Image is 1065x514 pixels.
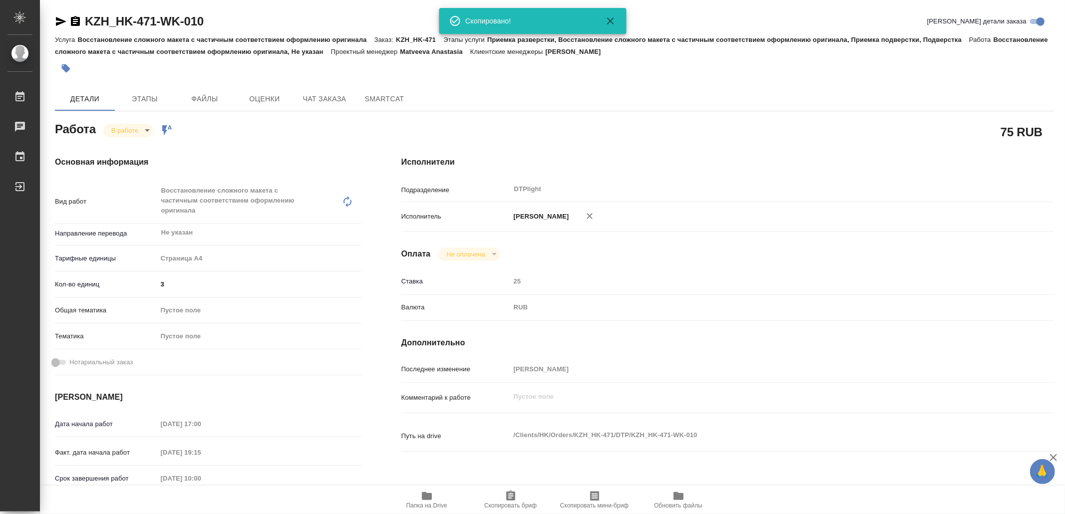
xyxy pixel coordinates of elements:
[55,391,361,403] h4: [PERSON_NAME]
[969,36,994,43] p: Работа
[470,48,546,55] p: Клиентские менеджеры
[55,331,157,341] p: Тематика
[55,305,157,315] p: Общая тематика
[443,36,487,43] p: Этапы услуги
[121,93,169,105] span: Этапы
[55,279,157,289] p: Кол-во единиц
[553,486,637,514] button: Скопировать мини-бриф
[157,417,245,431] input: Пустое поле
[241,93,289,105] span: Оценки
[331,48,400,55] p: Проектный менеджер
[401,393,510,403] p: Комментарий к работе
[401,431,510,441] p: Путь на drive
[157,277,361,291] input: ✎ Введи что-нибудь
[55,229,157,239] p: Направление перевода
[465,16,590,26] div: Скопировано!
[443,250,488,258] button: Не оплачена
[55,57,77,79] button: Добавить тэг
[598,15,622,27] button: Закрыть
[301,93,349,105] span: Чат заказа
[1001,123,1043,140] h2: 75 RUB
[484,502,537,509] span: Скопировать бриф
[401,156,1054,168] h4: Исполнители
[161,305,350,315] div: Пустое поле
[1030,459,1055,484] button: 🙏
[360,93,408,105] span: SmartCat
[510,427,1000,444] textarea: /Clients/HK/Orders/KZH_HK-471/DTP/KZH_HK-471-WK-010
[487,36,969,43] p: Приемка разверстки, Восстановление сложного макета с частичным соответствием оформлению оригинала...
[157,445,245,460] input: Пустое поле
[401,185,510,195] p: Подразделение
[545,48,608,55] p: [PERSON_NAME]
[77,36,374,43] p: Восстановление сложного макета с частичным соответствием оформлению оригинала
[396,36,443,43] p: KZH_HK-471
[401,276,510,286] p: Ставка
[157,471,245,486] input: Пустое поле
[510,274,1000,288] input: Пустое поле
[374,36,396,43] p: Заказ:
[579,205,601,227] button: Удалить исполнителя
[654,502,703,509] span: Обновить файлы
[103,124,153,137] div: В работе
[161,331,350,341] div: Пустое поле
[1034,461,1051,482] span: 🙏
[438,248,500,261] div: В работе
[927,16,1027,26] span: [PERSON_NAME] детали заказа
[469,486,553,514] button: Скопировать бриф
[157,328,361,345] div: Пустое поле
[69,15,81,27] button: Скопировать ссылку
[55,15,67,27] button: Скопировать ссылку для ЯМессенджера
[157,302,361,319] div: Пустое поле
[157,250,361,267] div: Страница А4
[108,126,141,135] button: В работе
[55,197,157,207] p: Вид работ
[55,119,96,137] h2: Работа
[55,448,157,458] p: Факт. дата начала работ
[401,364,510,374] p: Последнее изменение
[85,14,204,28] a: KZH_HK-471-WK-010
[55,474,157,484] p: Срок завершения работ
[55,254,157,263] p: Тарифные единицы
[510,362,1000,376] input: Пустое поле
[401,302,510,312] p: Валюта
[55,419,157,429] p: Дата начала работ
[560,502,629,509] span: Скопировать мини-бриф
[385,486,469,514] button: Папка на Drive
[181,93,229,105] span: Файлы
[400,48,470,55] p: Matveeva Anastasia
[61,93,109,105] span: Детали
[55,36,77,43] p: Услуга
[401,337,1054,349] h4: Дополнительно
[55,156,361,168] h4: Основная информация
[406,502,447,509] span: Папка на Drive
[401,212,510,222] p: Исполнитель
[637,486,720,514] button: Обновить файлы
[510,212,569,222] p: [PERSON_NAME]
[69,357,133,367] span: Нотариальный заказ
[510,299,1000,316] div: RUB
[401,248,431,260] h4: Оплата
